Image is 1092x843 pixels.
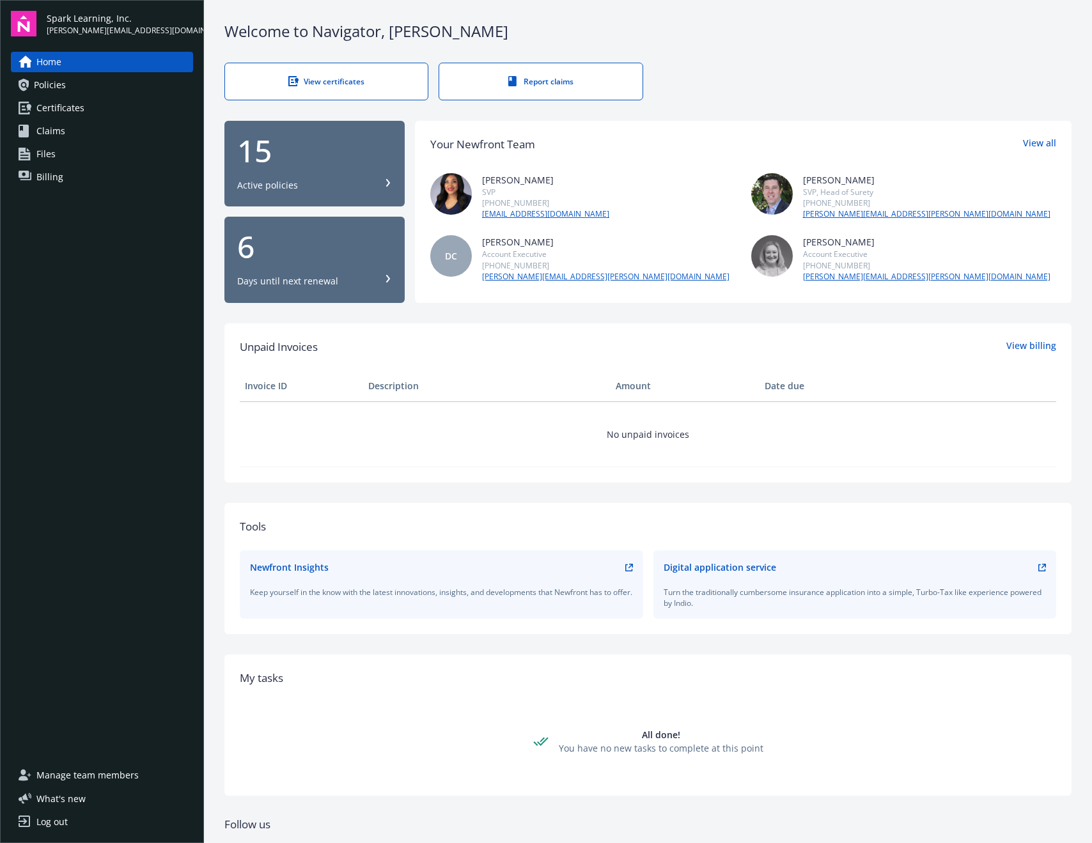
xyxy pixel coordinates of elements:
div: [PERSON_NAME] [803,235,1050,249]
a: Report claims [439,63,643,100]
div: [PERSON_NAME] [482,173,609,187]
a: View all [1023,136,1056,153]
button: 15Active policies [224,121,405,207]
th: Invoice ID [240,371,363,401]
div: Days until next renewal [237,275,338,288]
a: [PERSON_NAME][EMAIL_ADDRESS][PERSON_NAME][DOMAIN_NAME] [803,208,1050,220]
div: [PERSON_NAME] [803,173,1050,187]
span: What ' s new [36,792,86,805]
div: Keep yourself in the know with the latest innovations, insights, and developments that Newfront h... [250,587,633,598]
div: Account Executive [803,249,1050,259]
div: All done! [559,728,763,741]
div: You have no new tasks to complete at this point [559,741,763,755]
a: Files [11,144,193,164]
button: 6Days until next renewal [224,217,405,303]
td: No unpaid invoices [240,401,1056,467]
div: Newfront Insights [250,561,329,574]
span: Files [36,144,56,164]
div: Digital application service [664,561,776,574]
div: SVP [482,187,609,197]
a: Policies [11,75,193,95]
span: Home [36,52,61,72]
div: [PHONE_NUMBER] [482,197,609,208]
a: Home [11,52,193,72]
div: Follow us [224,816,1072,833]
span: Certificates [36,98,84,118]
div: Log out [36,812,68,832]
a: View billing [1006,339,1056,355]
div: Account Executive [482,249,729,259]
div: View certificates [251,76,402,87]
img: photo [751,173,793,215]
a: [EMAIL_ADDRESS][DOMAIN_NAME] [482,208,609,220]
span: Unpaid Invoices [240,339,318,355]
span: Claims [36,121,65,141]
th: Date due [760,371,883,401]
div: Active policies [237,179,298,192]
span: Billing [36,167,63,187]
a: Certificates [11,98,193,118]
a: Claims [11,121,193,141]
img: navigator-logo.svg [11,11,36,36]
div: Report claims [465,76,616,87]
span: Spark Learning, Inc. [47,12,193,25]
div: 6 [237,231,392,262]
div: Turn the traditionally cumbersome insurance application into a simple, Turbo-Tax like experience ... [664,587,1047,608]
div: Your Newfront Team [430,136,535,153]
a: View certificates [224,63,428,100]
div: My tasks [240,670,1056,686]
span: Policies [34,75,66,95]
img: photo [430,173,472,215]
button: Spark Learning, Inc.[PERSON_NAME][EMAIL_ADDRESS][DOMAIN_NAME] [47,11,193,36]
span: DC [445,249,457,263]
span: Manage team members [36,765,139,785]
div: [PHONE_NUMBER] [803,260,1050,271]
th: Description [363,371,611,401]
div: SVP, Head of Surety [803,187,1050,197]
div: Welcome to Navigator , [PERSON_NAME] [224,20,1072,42]
span: [PERSON_NAME][EMAIL_ADDRESS][DOMAIN_NAME] [47,25,193,36]
div: 15 [237,135,392,166]
a: [PERSON_NAME][EMAIL_ADDRESS][PERSON_NAME][DOMAIN_NAME] [482,271,729,282]
a: Billing [11,167,193,187]
button: What's new [11,792,106,805]
div: [PERSON_NAME] [482,235,729,249]
th: Amount [611,371,759,401]
a: Manage team members [11,765,193,785]
div: [PHONE_NUMBER] [803,197,1050,208]
img: photo [751,235,793,277]
a: [PERSON_NAME][EMAIL_ADDRESS][PERSON_NAME][DOMAIN_NAME] [803,271,1050,282]
div: Tools [240,518,1056,535]
div: [PHONE_NUMBER] [482,260,729,271]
